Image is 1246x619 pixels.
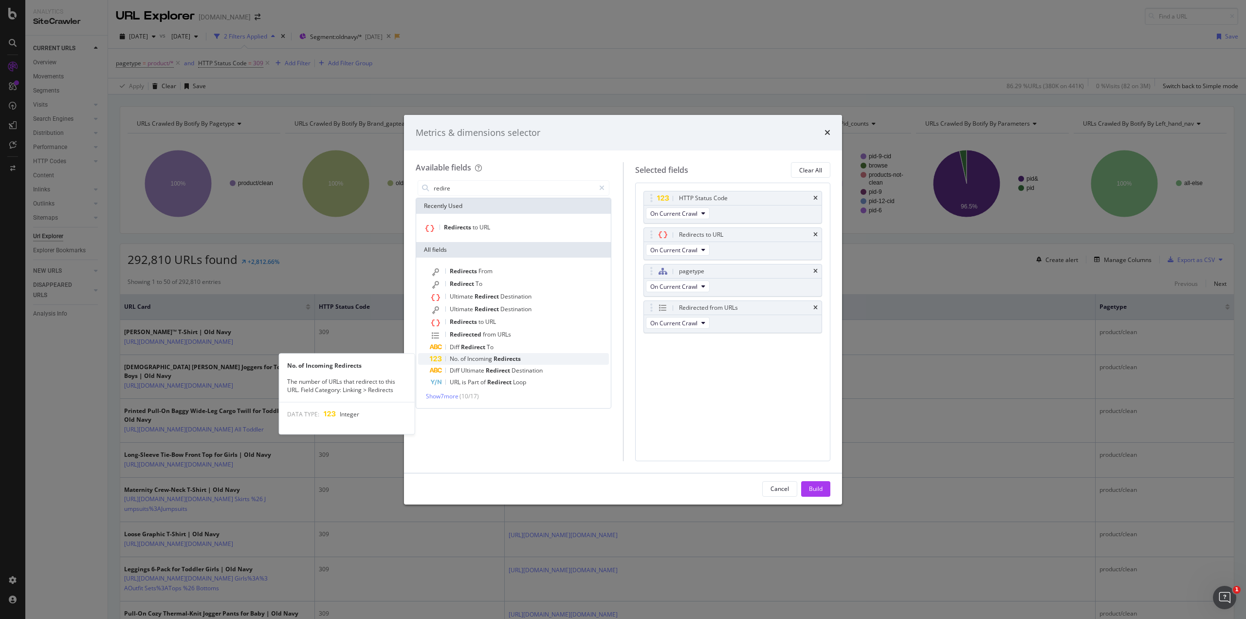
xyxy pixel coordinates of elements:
[646,207,710,219] button: On Current Crawl
[513,378,526,386] span: Loop
[799,166,822,174] div: Clear All
[450,267,478,275] span: Redirects
[1213,586,1236,609] iframe: Intercom live chat
[404,115,842,505] div: modal
[486,366,512,375] span: Redirect
[476,280,482,288] span: To
[646,317,710,329] button: On Current Crawl
[813,195,818,201] div: times
[512,366,543,375] span: Destination
[450,355,460,363] span: No.
[646,244,710,256] button: On Current Crawl
[462,378,468,386] span: is
[426,392,458,400] span: Show 7 more
[500,305,531,313] span: Destination
[762,481,797,497] button: Cancel
[478,318,485,326] span: to
[416,162,471,173] div: Available fields
[478,267,493,275] span: From
[279,361,415,370] div: No. of Incoming Redirects
[468,378,480,386] span: Part
[825,127,830,139] div: times
[433,181,595,195] input: Search by field name
[450,366,461,375] span: Diff
[679,193,728,203] div: HTTP Status Code
[1233,586,1241,594] span: 1
[450,280,476,288] span: Redirect
[500,292,531,300] span: Destination
[479,223,490,231] span: URL
[480,378,487,386] span: of
[679,230,723,240] div: Redirects to URL
[461,366,486,375] span: Ultimate
[487,378,513,386] span: Redirect
[450,292,475,300] span: Ultimate
[450,318,478,326] span: Redirects
[450,378,462,386] span: URL
[473,223,479,231] span: to
[650,319,697,327] span: On Current Crawl
[643,191,823,224] div: HTTP Status CodetimesOn Current Crawl
[487,343,494,351] span: To
[813,305,818,311] div: times
[650,209,697,218] span: On Current Crawl
[646,281,710,292] button: On Current Crawl
[444,223,473,231] span: Redirects
[643,264,823,297] div: pagetypetimesOn Current Crawl
[650,282,697,291] span: On Current Crawl
[450,305,475,313] span: Ultimate
[643,227,823,260] div: Redirects to URLtimesOn Current Crawl
[416,127,540,139] div: Metrics & dimensions selector
[813,268,818,274] div: times
[635,165,688,176] div: Selected fields
[416,242,611,258] div: All fields
[650,246,697,254] span: On Current Crawl
[475,305,500,313] span: Redirect
[485,318,496,326] span: URL
[450,330,483,338] span: Redirected
[643,300,823,333] div: Redirected from URLstimesOn Current Crawl
[461,343,487,351] span: Redirect
[791,162,830,178] button: Clear All
[450,343,461,351] span: Diff
[679,266,704,276] div: pagetype
[416,198,611,214] div: Recently Used
[801,481,830,497] button: Build
[679,303,738,313] div: Redirected from URLs
[460,355,467,363] span: of
[467,355,494,363] span: Incoming
[475,292,500,300] span: Redirect
[279,377,415,394] div: The number of URLs that redirect to this URL. Field Category: Linking > Redirects
[497,330,511,338] span: URLs
[809,485,823,493] div: Build
[459,392,479,400] span: ( 10 / 17 )
[770,485,789,493] div: Cancel
[494,355,521,363] span: Redirects
[813,232,818,238] div: times
[483,330,497,338] span: from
